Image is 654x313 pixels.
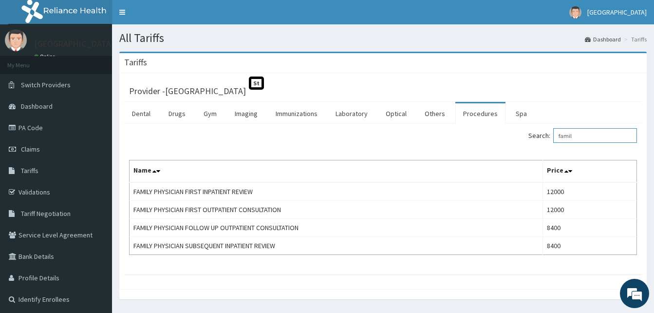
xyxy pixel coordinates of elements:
[542,201,636,219] td: 12000
[5,209,186,243] textarea: Type your message and hit 'Enter'
[542,219,636,237] td: 8400
[378,103,414,124] a: Optical
[130,237,543,255] td: FAMILY PHYSICIAN SUBSEQUENT INPATIENT REVIEW
[129,87,246,96] h3: Provider - [GEOGRAPHIC_DATA]
[130,219,543,237] td: FAMILY PHYSICIAN FOLLOW UP OUTPATIENT CONSULTATION
[34,53,57,60] a: Online
[328,103,375,124] a: Laboratory
[18,49,39,73] img: d_794563401_company_1708531726252_794563401
[569,6,581,19] img: User Image
[21,80,71,89] span: Switch Providers
[587,8,647,17] span: [GEOGRAPHIC_DATA]
[119,32,647,44] h1: All Tariffs
[227,103,265,124] a: Imaging
[21,102,53,111] span: Dashboard
[249,77,264,90] span: St
[542,182,636,201] td: 12000
[622,35,647,43] li: Tariffs
[528,128,637,143] label: Search:
[160,5,183,28] div: Minimize live chat window
[130,201,543,219] td: FAMILY PHYSICIAN FIRST OUTPATIENT CONSULTATION
[585,35,621,43] a: Dashboard
[553,128,637,143] input: Search:
[21,145,40,154] span: Claims
[417,103,453,124] a: Others
[130,182,543,201] td: FAMILY PHYSICIAN FIRST INPATIENT REVIEW
[124,58,147,67] h3: Tariffs
[21,209,71,218] span: Tariff Negotiation
[34,39,114,48] p: [GEOGRAPHIC_DATA]
[124,103,158,124] a: Dental
[508,103,535,124] a: Spa
[542,237,636,255] td: 8400
[161,103,193,124] a: Drugs
[542,160,636,183] th: Price
[196,103,224,124] a: Gym
[21,166,38,175] span: Tariffs
[51,55,164,67] div: Chat with us now
[268,103,325,124] a: Immunizations
[56,94,134,193] span: We're online!
[455,103,505,124] a: Procedures
[130,160,543,183] th: Name
[5,29,27,51] img: User Image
